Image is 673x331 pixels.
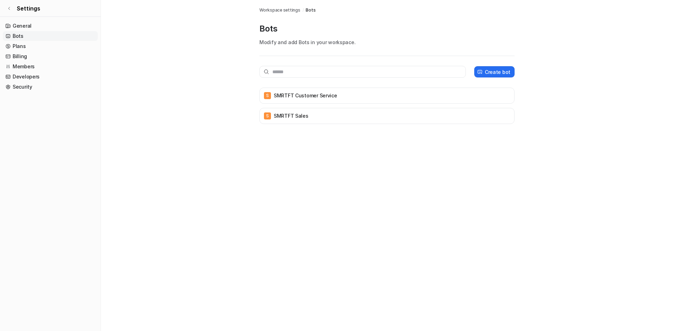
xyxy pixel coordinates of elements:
p: SMRTFT Customer Service [274,92,337,99]
img: create [477,69,483,75]
a: General [3,21,98,31]
a: Workspace settings [259,7,300,13]
p: Modify and add Bots in your workspace. [259,39,515,46]
a: Security [3,82,98,92]
span: Settings [17,4,40,13]
a: Plans [3,41,98,51]
a: Bots [3,31,98,41]
a: Members [3,62,98,71]
a: Bots [306,7,315,13]
p: Bots [259,23,515,34]
button: Create bot [474,66,515,77]
p: Create bot [485,68,510,76]
span: / [302,7,304,13]
span: S [264,112,271,119]
p: SMRTFT Sales [274,112,308,119]
a: Billing [3,51,98,61]
span: S [264,92,271,99]
a: Developers [3,72,98,82]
